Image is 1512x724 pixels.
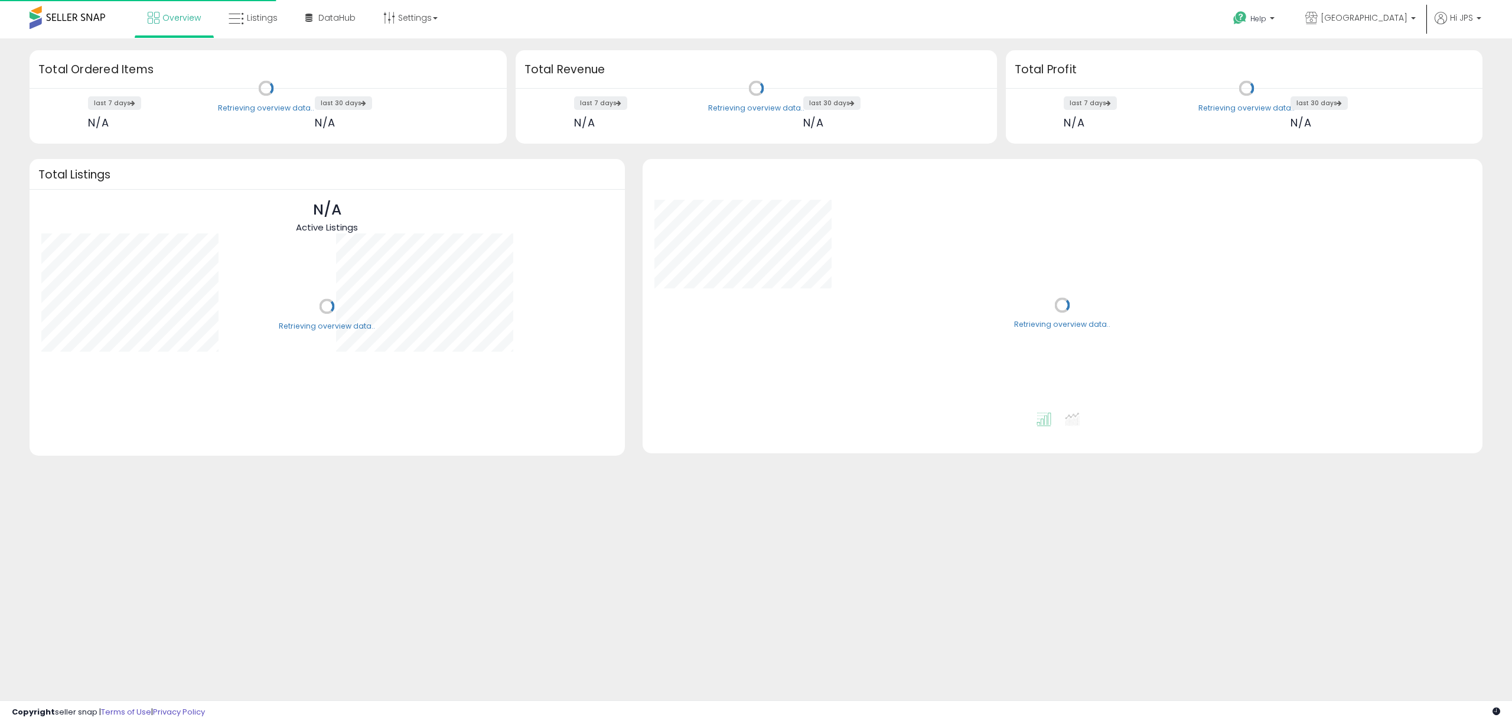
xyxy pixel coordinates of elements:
[1014,320,1110,330] div: Retrieving overview data..
[1321,12,1407,24] span: [GEOGRAPHIC_DATA]
[318,12,356,24] span: DataHub
[162,12,201,24] span: Overview
[1250,14,1266,24] span: Help
[1435,12,1481,38] a: Hi JPS
[708,103,804,113] div: Retrieving overview data..
[1450,12,1473,24] span: Hi JPS
[1233,11,1247,25] i: Get Help
[1224,2,1286,38] a: Help
[279,321,375,332] div: Retrieving overview data..
[218,103,314,113] div: Retrieving overview data..
[247,12,278,24] span: Listings
[1198,103,1295,113] div: Retrieving overview data..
